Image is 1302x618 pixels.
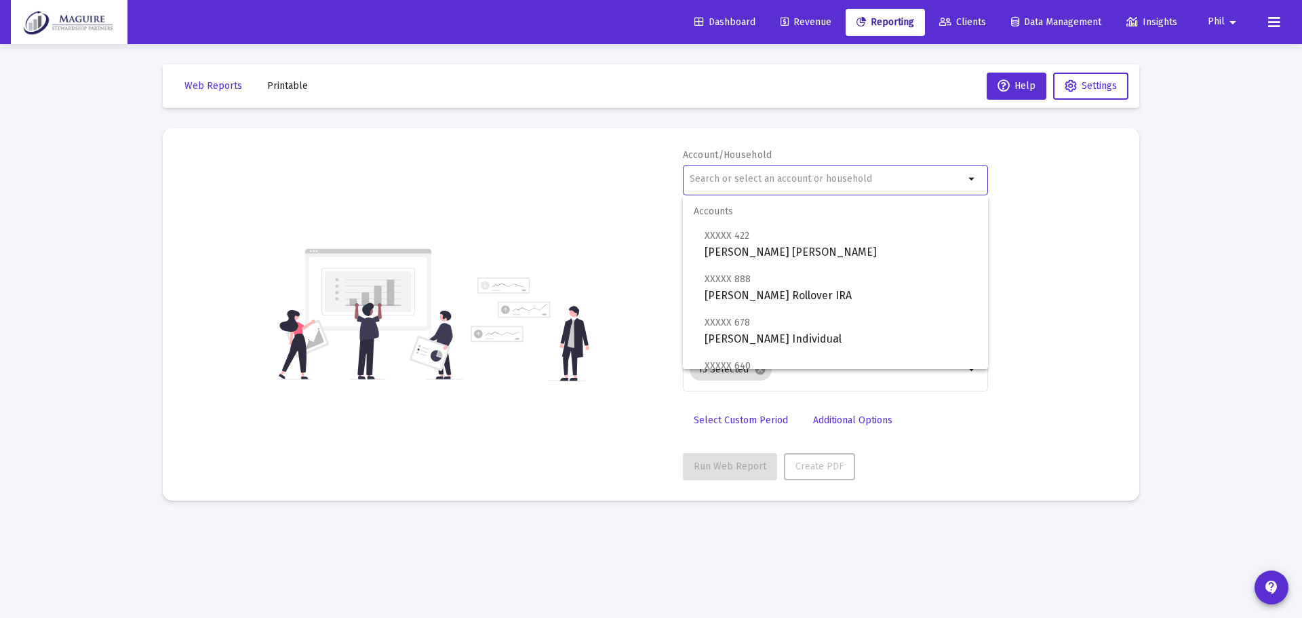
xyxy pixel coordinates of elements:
[813,414,892,426] span: Additional Options
[705,358,977,391] span: [PERSON_NAME] [PERSON_NAME]
[770,9,842,36] a: Revenue
[705,227,977,260] span: [PERSON_NAME] [PERSON_NAME]
[754,364,766,376] mat-icon: cancel
[256,73,319,100] button: Printable
[174,73,253,100] button: Web Reports
[683,195,988,228] span: Accounts
[1191,8,1257,35] button: Phil
[1225,9,1241,36] mat-icon: arrow_drop_down
[1082,80,1117,92] span: Settings
[856,16,914,28] span: Reporting
[694,414,788,426] span: Select Custom Period
[276,247,462,381] img: reporting
[690,359,772,381] mat-chip: 15 Selected
[21,9,117,36] img: Dashboard
[694,461,766,472] span: Run Web Report
[1126,16,1177,28] span: Insights
[683,453,777,480] button: Run Web Report
[964,171,981,187] mat-icon: arrow_drop_down
[795,461,844,472] span: Create PDF
[1053,73,1128,100] button: Settings
[1208,16,1225,28] span: Phil
[705,273,751,285] span: XXXXX 888
[705,314,977,347] span: [PERSON_NAME] Individual
[987,73,1046,100] button: Help
[683,149,772,161] label: Account/Household
[471,277,589,381] img: reporting-alt
[1000,9,1112,36] a: Data Management
[705,317,750,328] span: XXXXX 678
[784,453,855,480] button: Create PDF
[1263,579,1280,596] mat-icon: contact_support
[928,9,997,36] a: Clients
[939,16,986,28] span: Clients
[694,16,755,28] span: Dashboard
[781,16,831,28] span: Revenue
[684,9,766,36] a: Dashboard
[705,230,749,242] span: XXXXX 422
[964,362,981,378] mat-icon: arrow_drop_down
[846,9,925,36] a: Reporting
[1116,9,1188,36] a: Insights
[690,356,964,383] mat-chip-list: Selection
[184,80,242,92] span: Web Reports
[267,80,308,92] span: Printable
[1011,16,1101,28] span: Data Management
[690,174,964,185] input: Search or select an account or household
[998,80,1035,92] span: Help
[705,360,751,372] span: XXXXX 640
[705,271,977,304] span: [PERSON_NAME] Rollover IRA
